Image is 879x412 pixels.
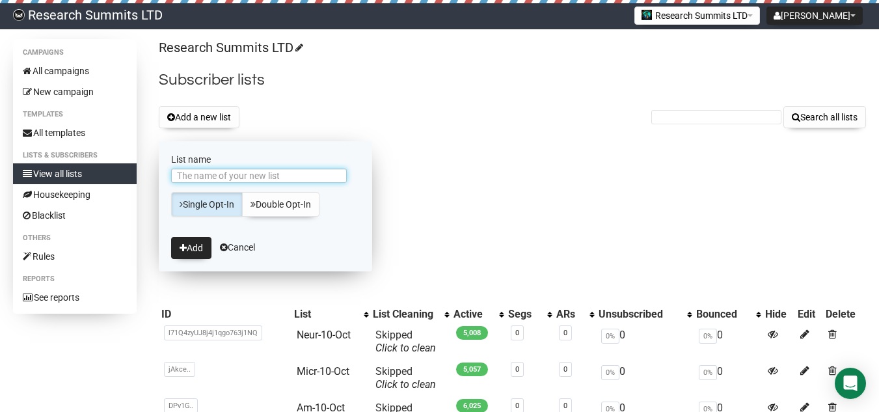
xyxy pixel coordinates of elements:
button: Research Summits LTD [634,7,760,25]
a: Housekeeping [13,184,137,205]
td: 0 [694,360,763,396]
th: ID: No sort applied, sorting is disabled [159,305,291,323]
a: 0 [563,365,567,374]
button: Add [171,237,211,259]
a: Research Summits LTD [159,40,301,55]
div: Bounced [696,308,750,321]
a: View all lists [13,163,137,184]
a: 0 [515,329,519,337]
td: 0 [596,360,694,396]
span: Skipped [375,365,436,391]
th: Active: No sort applied, activate to apply an ascending sort [451,305,506,323]
a: Cancel [220,242,255,253]
a: 0 [563,329,567,337]
img: bccbfd5974049ef095ce3c15df0eef5a [13,9,25,21]
button: [PERSON_NAME] [766,7,863,25]
div: ID [161,308,289,321]
div: Segs [508,308,540,321]
button: Search all lists [783,106,866,128]
span: 0% [699,329,717,344]
li: Campaigns [13,45,137,61]
div: Open Intercom Messenger [835,368,866,399]
a: 0 [515,402,519,410]
th: Hide: No sort applied, sorting is disabled [763,305,795,323]
span: 0% [699,365,717,380]
span: jAkce.. [164,362,195,377]
div: Delete [826,308,863,321]
th: Edit: No sort applied, sorting is disabled [795,305,823,323]
a: Blacklist [13,205,137,226]
span: 0% [601,365,619,380]
label: List name [171,154,360,165]
th: Unsubscribed: No sort applied, activate to apply an ascending sort [596,305,694,323]
div: List Cleaning [373,308,438,321]
a: Single Opt-In [171,192,243,217]
a: Double Opt-In [242,192,319,217]
span: 0% [601,329,619,344]
td: 0 [694,323,763,360]
li: Templates [13,107,137,122]
a: 0 [515,365,519,374]
th: Delete: No sort applied, sorting is disabled [823,305,866,323]
button: Add a new list [159,106,239,128]
div: List [294,308,357,321]
a: 0 [563,402,567,410]
a: See reports [13,287,137,308]
th: Bounced: No sort applied, activate to apply an ascending sort [694,305,763,323]
a: Click to clean [375,378,436,391]
th: List: No sort applied, activate to apply an ascending sort [291,305,370,323]
a: Micr-10-Oct [297,365,349,378]
a: All campaigns [13,61,137,81]
h2: Subscriber lists [159,68,866,92]
div: Active [453,308,493,321]
th: ARs: No sort applied, activate to apply an ascending sort [554,305,596,323]
span: 5,008 [456,326,488,340]
a: Rules [13,246,137,267]
span: 5,057 [456,363,488,376]
th: List Cleaning: No sort applied, activate to apply an ascending sort [370,305,451,323]
img: 2.jpg [642,10,652,20]
td: 0 [596,323,694,360]
div: ARs [556,308,583,321]
li: Lists & subscribers [13,148,137,163]
a: Neur-10-Oct [297,329,351,341]
a: New campaign [13,81,137,102]
input: The name of your new list [171,169,347,183]
span: l71Q4zyUJ8j4j1qgo763j1NQ [164,325,262,340]
li: Others [13,230,137,246]
div: Edit [798,308,820,321]
a: All templates [13,122,137,143]
th: Segs: No sort applied, activate to apply an ascending sort [506,305,553,323]
a: Click to clean [375,342,436,354]
span: Skipped [375,329,436,354]
div: Hide [765,308,792,321]
div: Unsubscribed [599,308,681,321]
li: Reports [13,271,137,287]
